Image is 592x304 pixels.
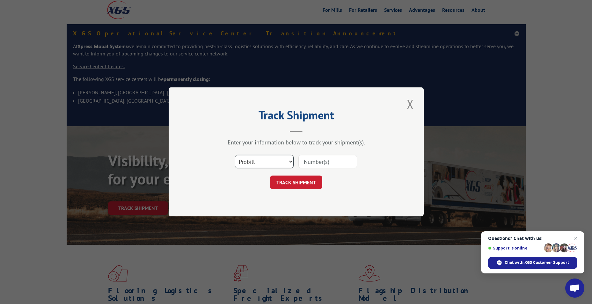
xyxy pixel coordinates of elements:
[405,95,416,113] button: Close modal
[201,111,392,123] h2: Track Shipment
[270,176,322,189] button: TRACK SHIPMENT
[505,260,569,265] span: Chat with XGS Customer Support
[565,279,584,298] a: Open chat
[488,246,542,250] span: Support is online
[201,139,392,146] div: Enter your information below to track your shipment(s).
[488,236,577,241] span: Questions? Chat with us!
[298,155,357,169] input: Number(s)
[488,257,577,269] span: Chat with XGS Customer Support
